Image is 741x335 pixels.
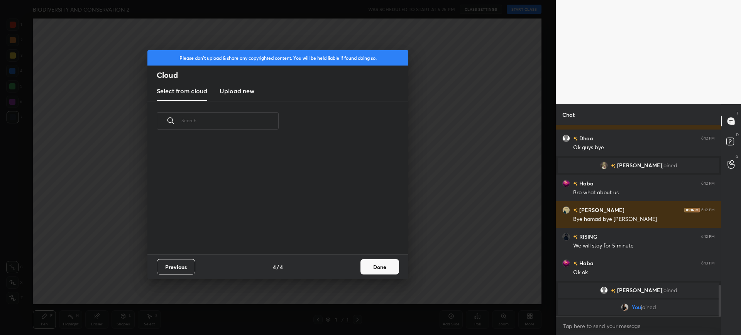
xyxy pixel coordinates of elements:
[736,132,739,138] p: D
[573,208,578,212] img: no-rating-badge.077c3623.svg
[600,286,608,294] img: default.png
[562,180,570,187] img: 826215f136724323a46f4e7b61868d09.jpg
[701,181,715,186] div: 6:12 PM
[573,215,715,223] div: Bye hamad bye [PERSON_NAME]
[578,179,594,187] h6: Haba
[573,235,578,239] img: no-rating-badge.077c3623.svg
[736,153,739,159] p: G
[573,144,715,152] div: Ok guys bye
[157,86,207,96] h3: Select from cloud
[556,125,721,316] div: grid
[273,263,276,271] h4: 4
[684,208,700,212] img: iconic-dark.1390631f.png
[220,86,254,96] h3: Upload new
[573,136,578,141] img: no-rating-badge.077c3623.svg
[578,134,593,142] h6: Dhaa
[621,303,629,311] img: 50702b96c52e459ba5ac12119d36f654.jpg
[662,287,677,293] span: joined
[736,110,739,116] p: T
[573,269,715,276] div: Ok ok
[573,189,715,197] div: Bro what about us
[573,261,578,266] img: no-rating-badge.077c3623.svg
[277,263,279,271] h4: /
[600,162,608,169] img: 00e40430eace463f9b03910cac8675d5.jpg
[701,136,715,141] div: 6:12 PM
[562,206,570,214] img: f5c0a2d13b9c403b872ae65224a835c6.jpg
[556,104,581,125] p: Chat
[701,234,715,239] div: 6:12 PM
[280,263,283,271] h4: 4
[562,259,570,267] img: 826215f136724323a46f4e7b61868d09.jpg
[617,162,662,168] span: [PERSON_NAME]
[701,208,715,212] div: 6:12 PM
[147,138,399,254] div: grid
[181,104,279,137] input: Search
[611,289,616,293] img: no-rating-badge.077c3623.svg
[562,233,570,241] img: 7292a0dde1b54107b73d6991e3d87172.jpg
[147,50,408,66] div: Please don't upload & share any copyrighted content. You will be held liable if found doing so.
[578,259,594,267] h6: Haba
[578,206,624,214] h6: [PERSON_NAME]
[611,164,616,168] img: no-rating-badge.077c3623.svg
[360,259,399,274] button: Done
[157,259,195,274] button: Previous
[662,162,677,168] span: joined
[573,182,578,186] img: no-rating-badge.077c3623.svg
[641,304,656,310] span: joined
[578,232,597,241] h6: RISING
[562,135,570,142] img: default.png
[157,70,408,80] h2: Cloud
[573,242,715,250] div: We will stay for 5 minute
[701,261,715,266] div: 6:13 PM
[617,287,662,293] span: [PERSON_NAME]
[632,304,641,310] span: You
